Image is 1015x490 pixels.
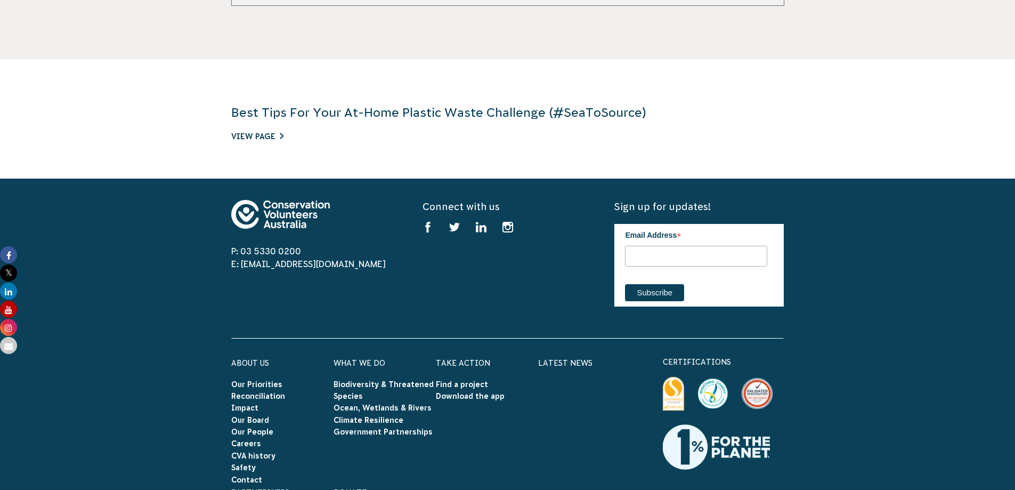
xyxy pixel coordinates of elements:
[334,416,403,424] a: Climate Resilience
[538,359,592,367] a: Latest News
[423,200,592,213] h5: Connect with us
[231,439,261,448] a: Careers
[231,132,283,141] a: View Page
[663,356,784,368] p: certifications
[231,200,330,229] img: logo-footer.svg
[231,476,262,484] a: Contact
[334,404,432,412] a: Ocean, Wetlands & Rivers
[231,259,386,269] a: E: [EMAIL_ADDRESS][DOMAIN_NAME]
[625,284,684,301] input: Subscribe
[436,392,505,400] a: Download the app
[334,380,434,400] a: Biodiversity & Threatened Species
[231,416,269,424] a: Our Board
[334,428,433,436] a: Government Partnerships
[231,380,282,389] a: Our Priorities
[625,224,767,244] label: Email Address
[231,392,285,400] a: Reconciliation
[436,380,488,389] a: Find a project
[231,359,269,367] a: About Us
[231,404,258,412] a: Impact
[231,428,273,436] a: Our People
[231,463,256,472] a: Safety
[231,452,275,460] a: CVA history
[231,106,646,119] a: Best Tips For Your At-Home Plastic Waste Challenge (#SeaToSource)
[614,200,784,213] h5: Sign up for updates!
[436,359,490,367] a: Take Action
[231,246,301,256] a: P: 03 5330 0200
[334,359,385,367] a: What We Do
